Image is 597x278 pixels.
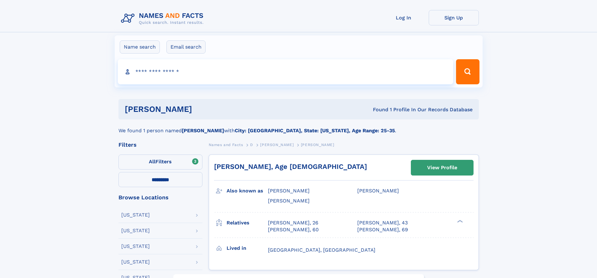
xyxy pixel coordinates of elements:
[301,143,334,147] span: [PERSON_NAME]
[260,141,294,149] a: [PERSON_NAME]
[268,226,319,233] a: [PERSON_NAME], 60
[118,195,202,200] div: Browse Locations
[209,141,243,149] a: Names and Facts
[427,160,457,175] div: View Profile
[118,59,453,84] input: search input
[118,10,209,27] img: Logo Names and Facts
[121,260,150,265] div: [US_STATE]
[268,247,375,253] span: [GEOGRAPHIC_DATA], [GEOGRAPHIC_DATA]
[429,10,479,25] a: Sign Up
[125,105,283,113] h1: [PERSON_NAME]
[149,159,155,165] span: All
[250,143,253,147] span: D
[235,128,395,134] b: City: [GEOGRAPHIC_DATA], State: [US_STATE], Age Range: 25-35
[260,143,294,147] span: [PERSON_NAME]
[282,106,473,113] div: Found 1 Profile In Our Records Database
[227,218,268,228] h3: Relatives
[357,226,408,233] a: [PERSON_NAME], 69
[214,163,367,170] a: [PERSON_NAME], Age [DEMOGRAPHIC_DATA]
[357,219,408,226] a: [PERSON_NAME], 43
[182,128,224,134] b: [PERSON_NAME]
[268,188,310,194] span: [PERSON_NAME]
[121,228,150,233] div: [US_STATE]
[118,142,202,148] div: Filters
[456,219,463,223] div: ❯
[118,119,479,134] div: We found 1 person named with .
[120,40,160,54] label: Name search
[379,10,429,25] a: Log In
[411,160,473,175] a: View Profile
[268,198,310,204] span: [PERSON_NAME]
[227,243,268,254] h3: Lived in
[166,40,206,54] label: Email search
[268,219,318,226] a: [PERSON_NAME], 26
[227,186,268,196] h3: Also known as
[456,59,479,84] button: Search Button
[357,188,399,194] span: [PERSON_NAME]
[118,155,202,170] label: Filters
[121,244,150,249] div: [US_STATE]
[121,212,150,218] div: [US_STATE]
[250,141,253,149] a: D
